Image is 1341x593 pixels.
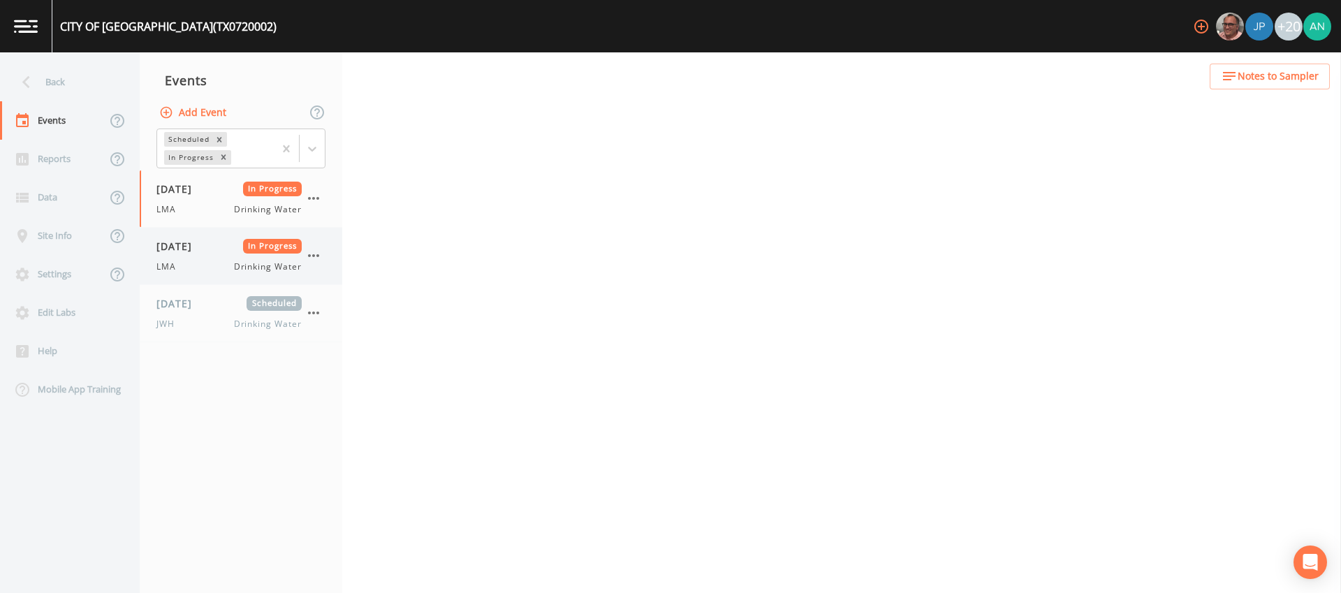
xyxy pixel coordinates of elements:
div: Remove In Progress [216,150,231,165]
span: Drinking Water [234,318,302,330]
span: In Progress [243,239,302,254]
div: Events [140,63,342,98]
span: [DATE] [156,182,202,196]
div: In Progress [164,150,216,165]
span: Scheduled [247,296,302,311]
span: LMA [156,203,184,216]
button: Notes to Sampler [1210,64,1330,89]
span: Drinking Water [234,203,302,216]
img: c76c074581486bce1c0cbc9e29643337 [1303,13,1331,41]
span: Drinking Water [234,261,302,273]
span: JWH [156,318,183,330]
span: [DATE] [156,296,202,311]
div: Scheduled [164,132,212,147]
div: Joshua gere Paul [1245,13,1274,41]
a: [DATE]ScheduledJWHDrinking Water [140,285,342,342]
span: In Progress [243,182,302,196]
img: 41241ef155101aa6d92a04480b0d0000 [1245,13,1273,41]
img: e2d790fa78825a4bb76dcb6ab311d44c [1216,13,1244,41]
a: [DATE]In ProgressLMADrinking Water [140,170,342,228]
div: CITY OF [GEOGRAPHIC_DATA] (TX0720002) [60,18,277,35]
span: LMA [156,261,184,273]
span: [DATE] [156,239,202,254]
div: Open Intercom Messenger [1294,546,1327,579]
a: [DATE]In ProgressLMADrinking Water [140,228,342,285]
div: Remove Scheduled [212,132,227,147]
div: Mike Franklin [1215,13,1245,41]
span: Notes to Sampler [1238,68,1319,85]
button: Add Event [156,100,232,126]
img: logo [14,20,38,33]
div: +20 [1275,13,1303,41]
